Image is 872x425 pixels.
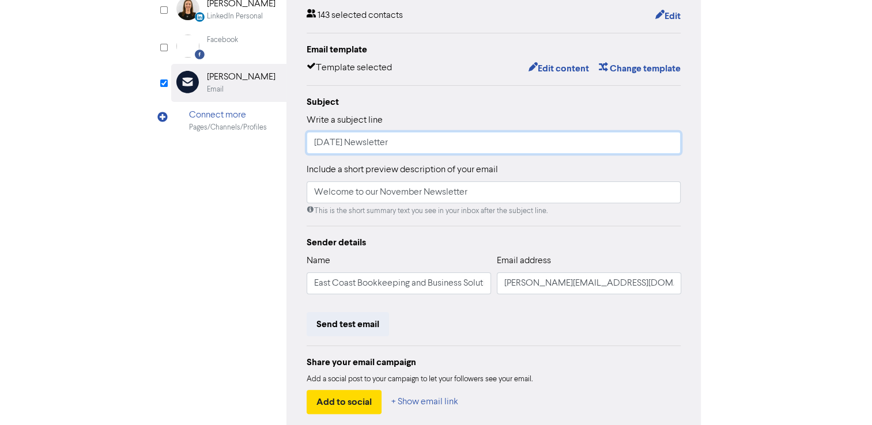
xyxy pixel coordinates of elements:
div: Email template [307,43,681,56]
div: Email [207,84,224,95]
button: Edit content [527,61,589,76]
div: Connect morePages/Channels/Profiles [171,102,286,139]
button: Send test email [307,312,389,336]
label: Name [307,254,330,268]
div: Subject [307,95,681,109]
div: Sender details [307,236,681,249]
div: 143 selected contacts [307,9,403,24]
div: Facebook [207,35,238,45]
button: + Show email link [391,390,459,414]
div: LinkedIn Personal [207,11,263,22]
button: Add to social [307,390,382,414]
div: Add a social post to your campaign to let your followers see your email. [307,374,681,385]
div: [PERSON_NAME]Email [171,64,286,101]
iframe: Chat Widget [728,301,872,425]
div: Facebook Facebook [171,28,286,64]
div: Pages/Channels/Profiles [189,122,267,133]
button: Change template [598,61,681,76]
div: This is the short summary text you see in your inbox after the subject line. [307,206,681,217]
label: Include a short preview description of your email [307,163,498,177]
div: Share your email campaign [307,355,681,369]
label: Write a subject line [307,113,383,127]
label: Email address [497,254,551,268]
div: [PERSON_NAME] [207,70,275,84]
div: Connect more [189,108,267,122]
div: Template selected [307,61,392,76]
button: Edit [654,9,681,24]
img: Facebook [176,35,199,58]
